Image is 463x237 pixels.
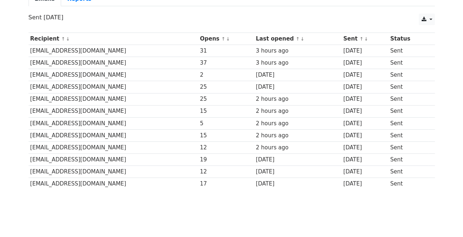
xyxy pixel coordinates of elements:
[343,156,387,164] div: [DATE]
[388,178,429,190] td: Sent
[388,141,429,153] td: Sent
[388,117,429,129] td: Sent
[29,57,198,69] td: [EMAIL_ADDRESS][DOMAIN_NAME]
[388,45,429,57] td: Sent
[29,45,198,57] td: [EMAIL_ADDRESS][DOMAIN_NAME]
[388,57,429,69] td: Sent
[200,131,252,140] div: 15
[256,107,340,115] div: 2 hours ago
[200,144,252,152] div: 12
[256,95,340,103] div: 2 hours ago
[256,144,340,152] div: 2 hours ago
[256,168,340,176] div: [DATE]
[343,119,387,128] div: [DATE]
[300,36,305,42] a: ↓
[66,36,70,42] a: ↓
[426,202,463,237] iframe: Chat Widget
[29,141,198,153] td: [EMAIL_ADDRESS][DOMAIN_NAME]
[296,36,300,42] a: ↑
[343,83,387,91] div: [DATE]
[343,144,387,152] div: [DATE]
[29,178,198,190] td: [EMAIL_ADDRESS][DOMAIN_NAME]
[388,154,429,166] td: Sent
[29,33,198,45] th: Recipient
[388,129,429,141] td: Sent
[343,107,387,115] div: [DATE]
[200,180,252,188] div: 17
[61,36,65,42] a: ↑
[256,119,340,128] div: 2 hours ago
[343,71,387,79] div: [DATE]
[256,131,340,140] div: 2 hours ago
[29,69,198,81] td: [EMAIL_ADDRESS][DOMAIN_NAME]
[388,69,429,81] td: Sent
[29,93,198,105] td: [EMAIL_ADDRESS][DOMAIN_NAME]
[200,47,252,55] div: 31
[29,166,198,178] td: [EMAIL_ADDRESS][DOMAIN_NAME]
[200,71,252,79] div: 2
[343,59,387,67] div: [DATE]
[198,33,254,45] th: Opens
[359,36,363,42] a: ↑
[388,33,429,45] th: Status
[256,156,340,164] div: [DATE]
[343,168,387,176] div: [DATE]
[226,36,230,42] a: ↓
[29,14,435,21] p: Sent [DATE]
[29,81,198,93] td: [EMAIL_ADDRESS][DOMAIN_NAME]
[200,83,252,91] div: 25
[388,105,429,117] td: Sent
[256,180,340,188] div: [DATE]
[200,119,252,128] div: 5
[29,105,198,117] td: [EMAIL_ADDRESS][DOMAIN_NAME]
[364,36,368,42] a: ↓
[343,47,387,55] div: [DATE]
[343,95,387,103] div: [DATE]
[29,117,198,129] td: [EMAIL_ADDRESS][DOMAIN_NAME]
[200,156,252,164] div: 19
[221,36,225,42] a: ↑
[256,59,340,67] div: 3 hours ago
[200,95,252,103] div: 25
[254,33,341,45] th: Last opened
[343,131,387,140] div: [DATE]
[341,33,388,45] th: Sent
[256,71,340,79] div: [DATE]
[29,129,198,141] td: [EMAIL_ADDRESS][DOMAIN_NAME]
[200,168,252,176] div: 12
[29,154,198,166] td: [EMAIL_ADDRESS][DOMAIN_NAME]
[388,166,429,178] td: Sent
[256,83,340,91] div: [DATE]
[256,47,340,55] div: 3 hours ago
[200,107,252,115] div: 15
[343,180,387,188] div: [DATE]
[200,59,252,67] div: 37
[388,81,429,93] td: Sent
[388,93,429,105] td: Sent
